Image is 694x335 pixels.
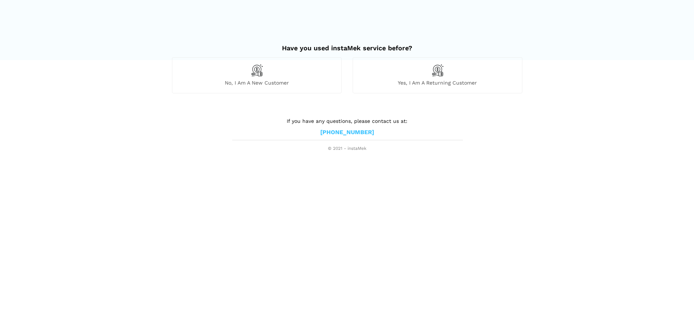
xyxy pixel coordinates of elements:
a: [PHONE_NUMBER] [320,129,374,136]
span: © 2021 - instaMek [232,146,462,152]
h2: Have you used instaMek service before? [172,37,522,52]
span: Yes, I am a returning customer [353,79,522,86]
span: No, I am a new customer [172,79,341,86]
p: If you have any questions, please contact us at: [232,117,462,125]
